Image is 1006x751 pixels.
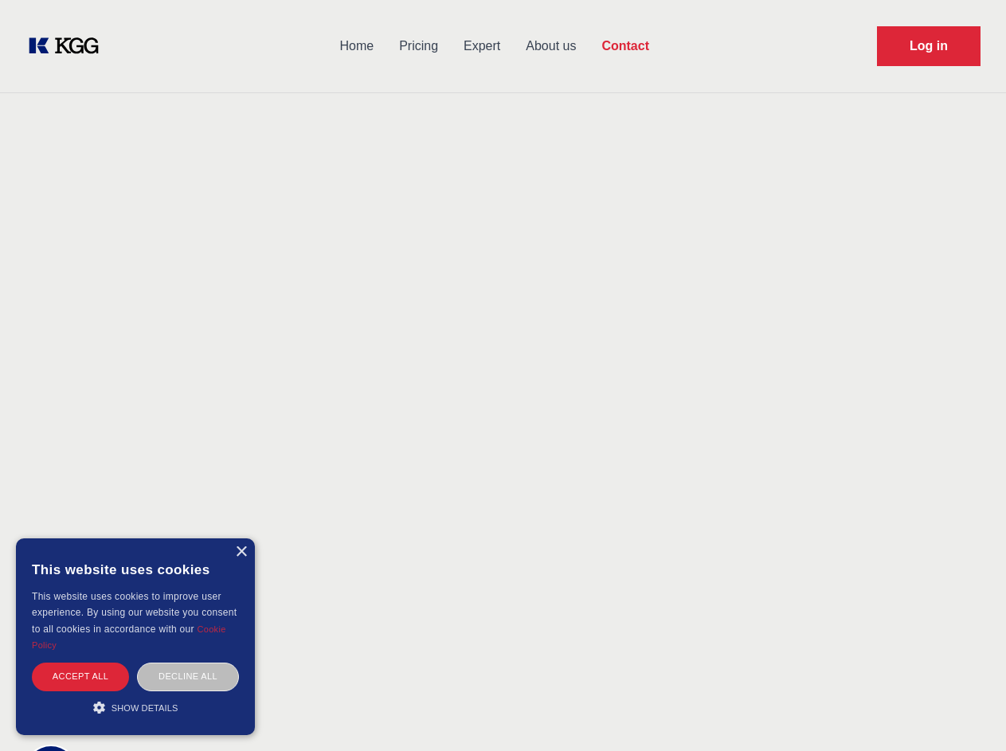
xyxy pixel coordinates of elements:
span: Show details [112,703,178,713]
iframe: Chat Widget [926,675,1006,751]
a: Home [327,25,386,67]
div: Accept all [32,663,129,690]
a: Cookie Policy [32,624,226,650]
a: Expert [451,25,513,67]
a: Request Demo [877,26,981,66]
span: This website uses cookies to improve user experience. By using our website you consent to all coo... [32,591,237,635]
a: KOL Knowledge Platform: Talk to Key External Experts (KEE) [25,33,112,59]
div: Decline all [137,663,239,690]
div: This website uses cookies [32,550,239,589]
a: Pricing [386,25,451,67]
div: Close [235,546,247,558]
a: About us [513,25,589,67]
a: Contact [589,25,662,67]
div: Show details [32,699,239,715]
